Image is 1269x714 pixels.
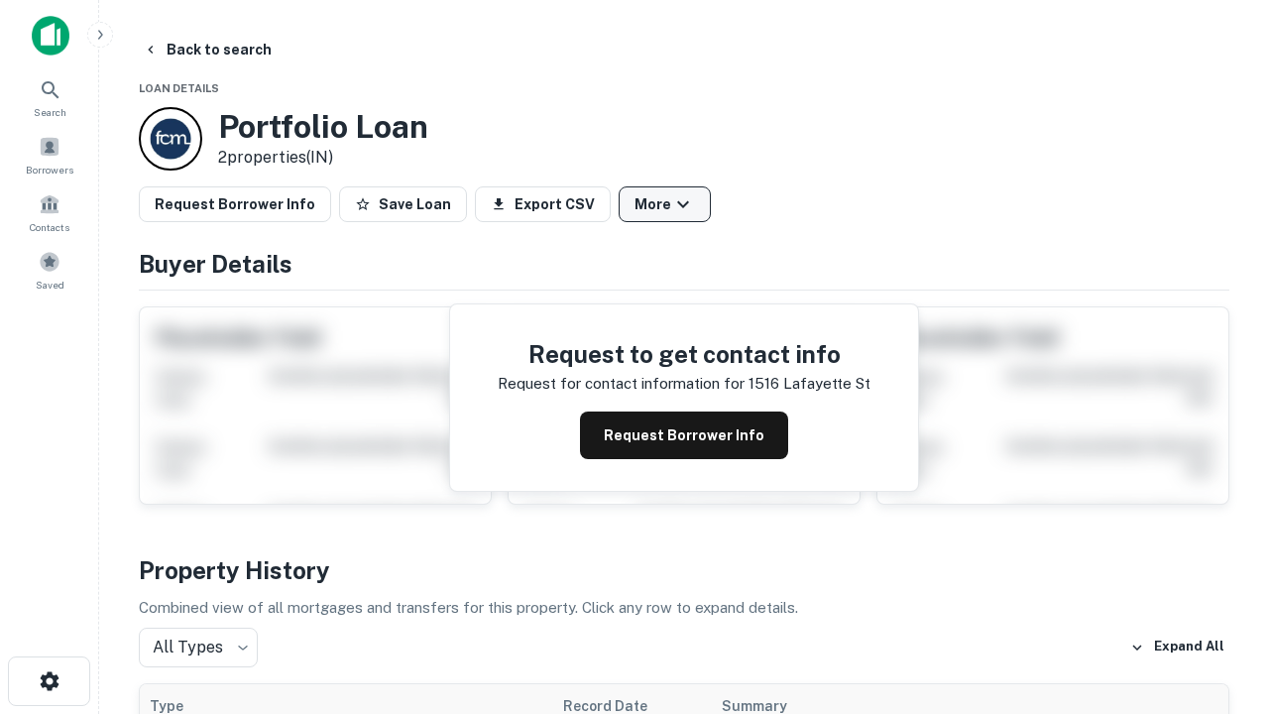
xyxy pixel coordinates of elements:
span: Search [34,104,66,120]
p: 2 properties (IN) [218,146,428,170]
span: Saved [36,277,64,293]
button: Request Borrower Info [580,412,788,459]
div: All Types [139,628,258,667]
button: Back to search [135,32,280,67]
a: Borrowers [6,128,93,181]
p: Combined view of all mortgages and transfers for this property. Click any row to expand details. [139,596,1229,620]
p: Request for contact information for [498,372,745,396]
a: Saved [6,243,93,297]
h3: Portfolio Loan [218,108,428,146]
a: Search [6,70,93,124]
button: Save Loan [339,186,467,222]
span: Borrowers [26,162,73,178]
button: Export CSV [475,186,611,222]
h4: Buyer Details [139,246,1229,282]
button: Request Borrower Info [139,186,331,222]
button: More [619,186,711,222]
p: 1516 lafayette st [749,372,870,396]
iframe: Chat Widget [1170,555,1269,651]
img: capitalize-icon.png [32,16,69,56]
span: Contacts [30,219,69,235]
span: Loan Details [139,82,219,94]
a: Contacts [6,185,93,239]
h4: Property History [139,552,1229,588]
h4: Request to get contact info [498,336,870,372]
button: Expand All [1125,633,1229,662]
